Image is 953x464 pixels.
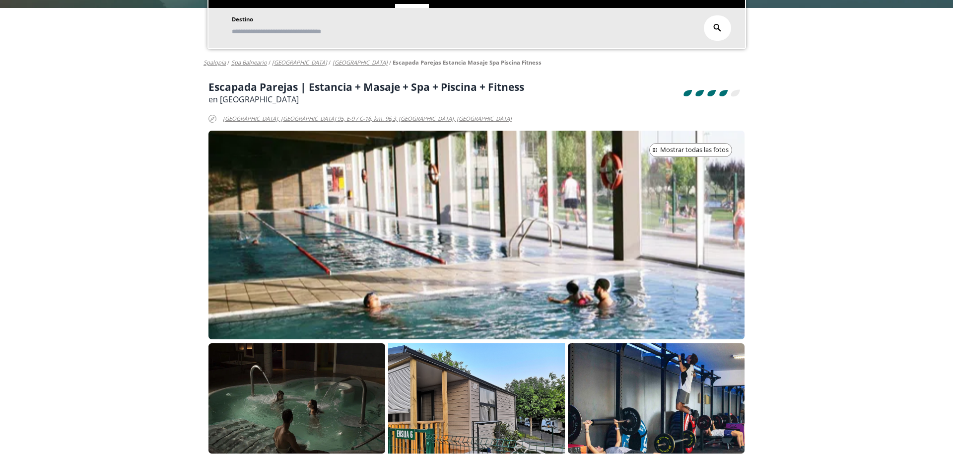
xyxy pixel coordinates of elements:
span: [GEOGRAPHIC_DATA], [GEOGRAPHIC_DATA] 95, E-9 / C-16, km. 96,3, [GEOGRAPHIC_DATA], [GEOGRAPHIC_DATA] [223,113,512,124]
a: Spalopia [204,59,226,66]
span: / [227,59,229,67]
span: en [GEOGRAPHIC_DATA] [208,94,299,105]
span: Destino [232,15,253,23]
span: Mostrar todas las fotos [660,145,729,155]
a: spa balneario [231,59,267,66]
span: / [329,59,331,67]
a: escapada parejas estancia masaje spa piscina fitness [393,59,542,66]
span: / [389,59,391,67]
span: / [269,59,271,67]
h1: Escapada Parejas | Estancia + Masaje + Spa + Piscina + Fitness [208,81,524,92]
a: [GEOGRAPHIC_DATA] [272,59,327,66]
a: [GEOGRAPHIC_DATA] [333,59,388,66]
